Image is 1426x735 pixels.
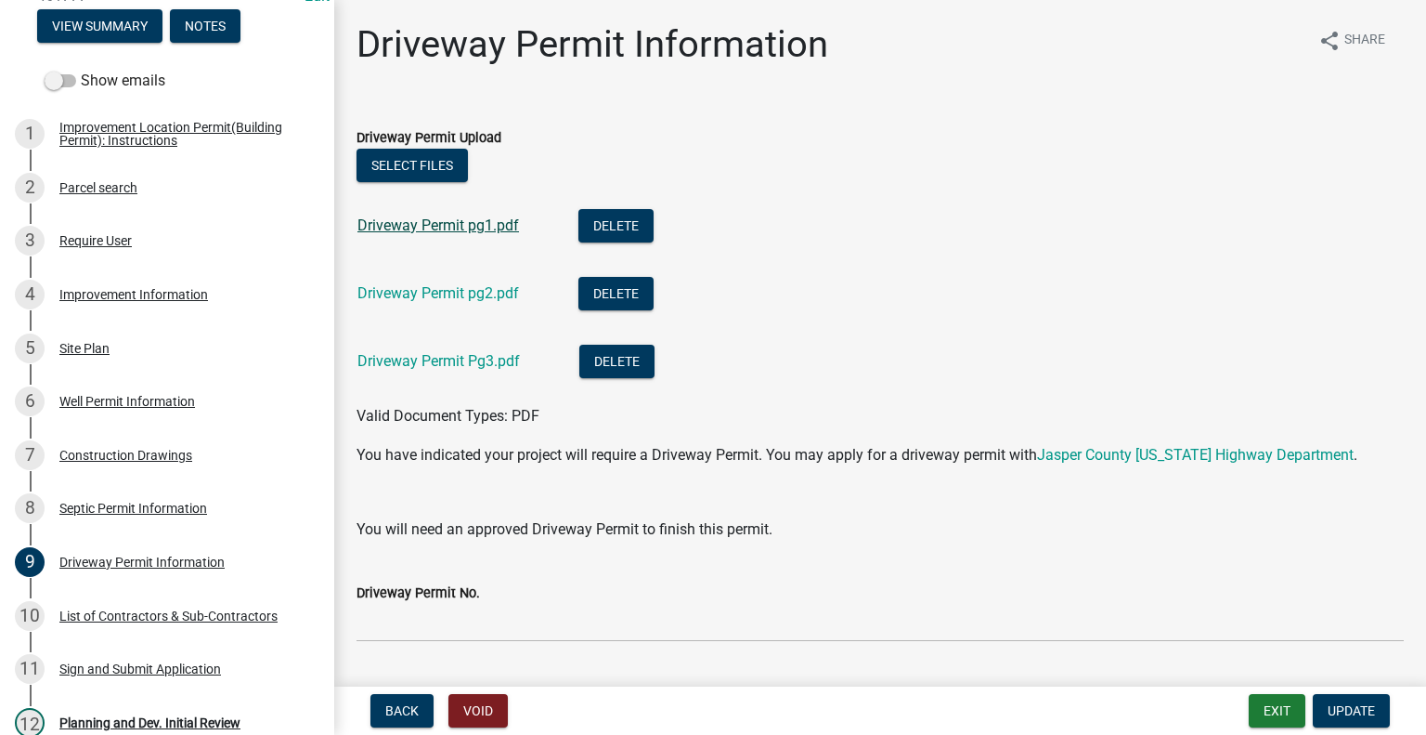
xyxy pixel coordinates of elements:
span: Valid Document Types: PDF [356,407,539,425]
wm-modal-confirm: Notes [170,20,240,35]
label: Show emails [45,70,165,92]
wm-modal-confirm: Summary [37,20,162,35]
button: Back [370,694,434,728]
div: Septic Permit Information [59,502,207,515]
wm-modal-confirm: Delete Document [578,218,654,236]
button: Update [1313,694,1390,728]
button: Delete [579,345,655,378]
div: 5 [15,334,45,363]
button: Void [448,694,508,728]
span: Back [385,703,419,718]
div: 2 [15,173,45,203]
div: 1 [15,119,45,149]
button: Select files [356,149,468,182]
button: shareShare [1303,22,1400,59]
div: 4 [15,280,45,309]
p: You will need an approved Driveway Permit to finish this permit. [356,518,1404,541]
div: 7 [15,440,45,470]
button: Notes [170,9,240,43]
a: Jasper County [US_STATE] Highway Department [1037,446,1354,464]
div: Construction Drawings [59,449,192,462]
wm-modal-confirm: Delete Document [579,354,655,372]
div: Require User [59,234,132,247]
p: You have indicated your project will require a Driveway Permit. You may apply for a driveway perm... [356,444,1404,466]
label: Driveway Permit Upload [356,132,501,145]
span: Update [1328,703,1375,718]
div: Driveway Permit Information [59,556,225,569]
div: 8 [15,493,45,523]
div: Improvement Information [59,288,208,301]
h1: Driveway Permit Information [356,22,828,67]
div: Planning and Dev. Initial Review [59,716,240,729]
div: Sign and Submit Application [59,663,221,676]
button: View Summary [37,9,162,43]
div: List of Contractors & Sub-Contractors [59,610,278,623]
wm-modal-confirm: Delete Document [578,286,654,304]
div: Well Permit Information [59,395,195,408]
a: Driveway Permit pg1.pdf [357,217,519,234]
a: Driveway Permit pg2.pdf [357,284,519,302]
div: 3 [15,226,45,256]
div: Parcel search [59,181,137,194]
div: 11 [15,654,45,684]
div: 6 [15,387,45,416]
span: Share [1344,30,1385,52]
a: Driveway Permit Pg3.pdf [357,352,520,370]
i: share [1318,30,1341,52]
button: Delete [578,209,654,243]
div: Site Plan [59,342,110,355]
button: Delete [578,277,654,310]
div: 10 [15,601,45,631]
button: Exit [1249,694,1305,728]
label: Driveway Permit No. [356,587,480,600]
div: Improvement Location Permit(Building Permit): Instructions [59,121,305,147]
div: 9 [15,547,45,577]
